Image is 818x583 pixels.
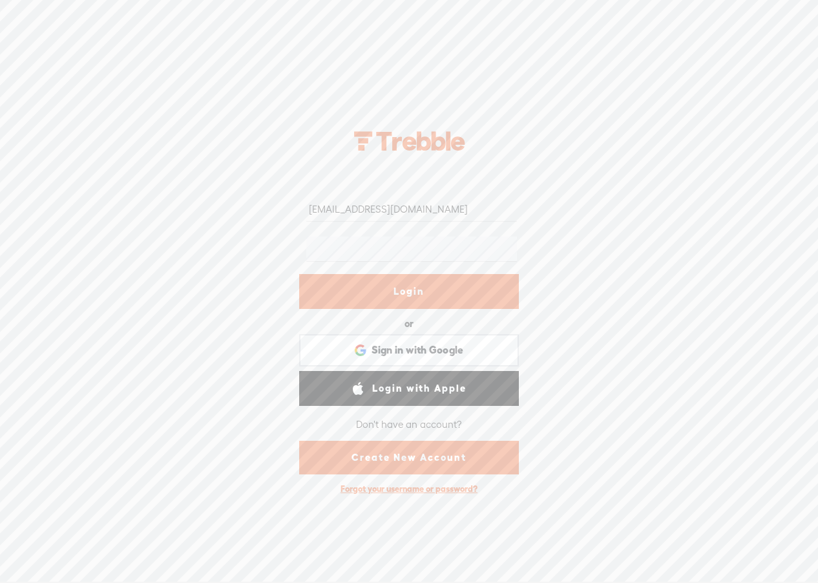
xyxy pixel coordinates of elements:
span: Sign in with Google [372,343,464,357]
div: Forgot your username or password? [334,477,484,501]
a: Login with Apple [299,371,519,406]
div: Sign in with Google [299,334,519,366]
div: Don't have an account? [356,411,462,438]
a: Create New Account [299,441,519,474]
div: or [404,313,414,334]
a: Login [299,274,519,309]
input: Username [306,196,516,222]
